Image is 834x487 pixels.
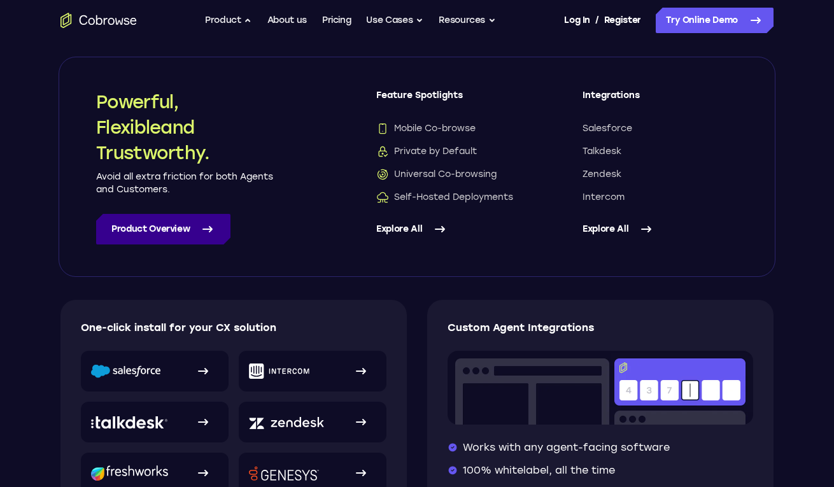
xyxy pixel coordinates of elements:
[249,363,309,379] img: Intercom logo
[583,214,738,244] a: Explore All
[583,122,738,135] a: Salesforce
[583,168,621,181] span: Zendesk
[205,8,252,33] button: Product
[564,8,590,33] a: Log In
[656,8,774,33] a: Try Online Demo
[239,402,386,442] a: Zendesk logo
[376,168,497,181] span: Universal Co-browsing
[376,122,476,135] span: Mobile Co-browse
[91,465,168,481] img: Freshworks logo
[583,168,738,181] a: Zendesk
[583,122,632,135] span: Salesforce
[448,320,753,335] p: Custom Agent Integrations
[448,351,753,425] img: Co-browse code entry input
[376,145,477,158] span: Private by Default
[322,8,351,33] a: Pricing
[583,145,738,158] a: Talkdesk
[267,8,307,33] a: About us
[239,351,386,392] a: Intercom logo
[376,191,532,204] a: Self-Hosted DeploymentsSelf-Hosted Deployments
[376,168,389,181] img: Universal Co-browsing
[376,122,389,135] img: Mobile Co-browse
[448,440,753,455] li: Works with any agent-facing software
[91,364,160,378] img: Salesforce logo
[96,214,230,244] a: Product Overview
[60,13,137,28] a: Go to the home page
[376,145,532,158] a: Private by DefaultPrivate by Default
[439,8,496,33] button: Resources
[583,89,738,112] span: Integrations
[376,191,389,204] img: Self-Hosted Deployments
[81,351,229,392] a: Salesforce logo
[583,145,621,158] span: Talkdesk
[376,191,513,204] span: Self-Hosted Deployments
[448,463,753,478] li: 100% whitelabel, all the time
[595,13,599,28] span: /
[583,191,738,204] a: Intercom
[376,145,389,158] img: Private by Default
[376,122,532,135] a: Mobile Co-browseMobile Co-browse
[376,214,532,244] a: Explore All
[96,89,274,166] h2: Powerful, Flexible and Trustworthy.
[91,416,167,429] img: Talkdesk logo
[96,171,274,196] p: Avoid all extra friction for both Agents and Customers.
[366,8,423,33] button: Use Cases
[249,466,319,481] img: Genesys logo
[583,191,625,204] span: Intercom
[376,168,532,181] a: Universal Co-browsingUniversal Co-browsing
[249,415,324,430] img: Zendesk logo
[376,89,532,112] span: Feature Spotlights
[81,320,387,335] p: One-click install for your CX solution
[604,8,641,33] a: Register
[81,402,229,442] a: Talkdesk logo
